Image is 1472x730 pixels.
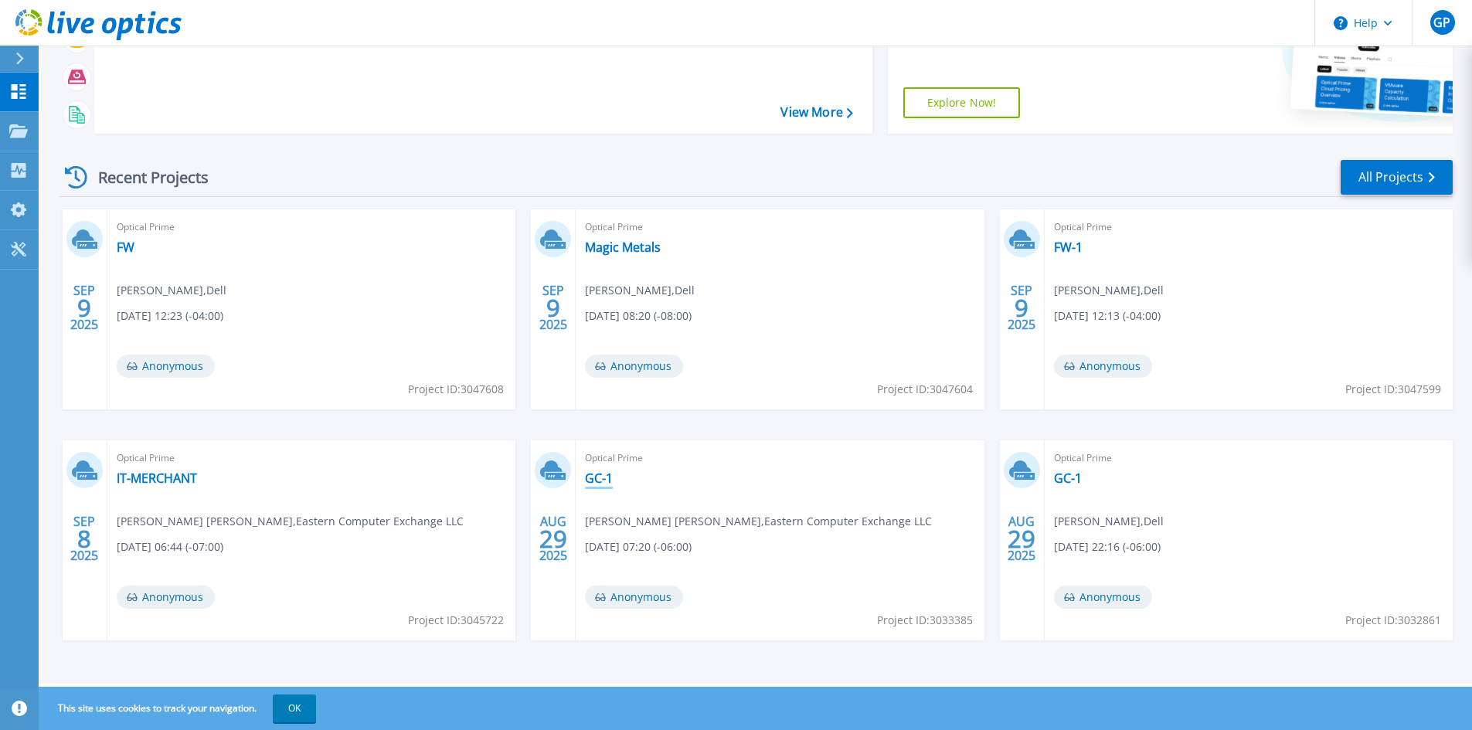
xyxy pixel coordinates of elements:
span: Project ID: 3045722 [408,612,504,629]
span: Anonymous [1054,586,1152,609]
span: Anonymous [117,586,215,609]
a: Magic Metals [585,239,661,255]
div: Recent Projects [59,158,229,196]
div: SEP 2025 [70,280,99,336]
span: Optical Prime [117,219,506,236]
span: [DATE] 12:23 (-04:00) [117,307,223,324]
a: Explore Now! [903,87,1021,118]
a: FW-1 [1054,239,1083,255]
span: [DATE] 12:13 (-04:00) [1054,307,1161,324]
span: 29 [1008,532,1035,545]
span: [PERSON_NAME] , Dell [1054,282,1164,299]
span: [PERSON_NAME] [PERSON_NAME] , Eastern Computer Exchange LLC [117,513,464,530]
div: AUG 2025 [1007,511,1036,567]
span: Anonymous [1054,355,1152,378]
span: [DATE] 08:20 (-08:00) [585,307,692,324]
span: Anonymous [585,586,683,609]
div: SEP 2025 [1007,280,1036,336]
span: Optical Prime [1054,219,1443,236]
div: SEP 2025 [539,280,568,336]
div: AUG 2025 [539,511,568,567]
span: 8 [77,532,91,545]
a: GC-1 [1054,470,1082,486]
span: This site uses cookies to track your navigation. [42,694,316,722]
span: [DATE] 07:20 (-06:00) [585,538,692,555]
span: Anonymous [117,355,215,378]
span: Optical Prime [1054,450,1443,467]
span: 9 [77,301,91,314]
span: [DATE] 22:16 (-06:00) [1054,538,1161,555]
span: Project ID: 3033385 [877,612,973,629]
span: Project ID: 3047599 [1345,381,1441,398]
a: View More [780,105,852,120]
a: All Projects [1341,160,1453,195]
span: Anonymous [585,355,683,378]
span: [PERSON_NAME] , Dell [1054,513,1164,530]
span: 9 [546,301,560,314]
span: [PERSON_NAME] , Dell [585,282,695,299]
span: [DATE] 06:44 (-07:00) [117,538,223,555]
span: [PERSON_NAME] , Dell [117,282,226,299]
div: SEP 2025 [70,511,99,567]
a: FW [117,239,134,255]
span: Project ID: 3032861 [1345,612,1441,629]
span: 9 [1015,301,1028,314]
span: 29 [539,532,567,545]
span: Optical Prime [585,219,974,236]
button: OK [273,694,316,722]
span: Project ID: 3047604 [877,381,973,398]
a: GC-1 [585,470,613,486]
span: Optical Prime [585,450,974,467]
a: IT-MERCHANT [117,470,197,486]
span: Project ID: 3047608 [408,381,504,398]
span: Optical Prime [117,450,506,467]
span: [PERSON_NAME] [PERSON_NAME] , Eastern Computer Exchange LLC [585,513,932,530]
span: GP [1433,16,1450,29]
